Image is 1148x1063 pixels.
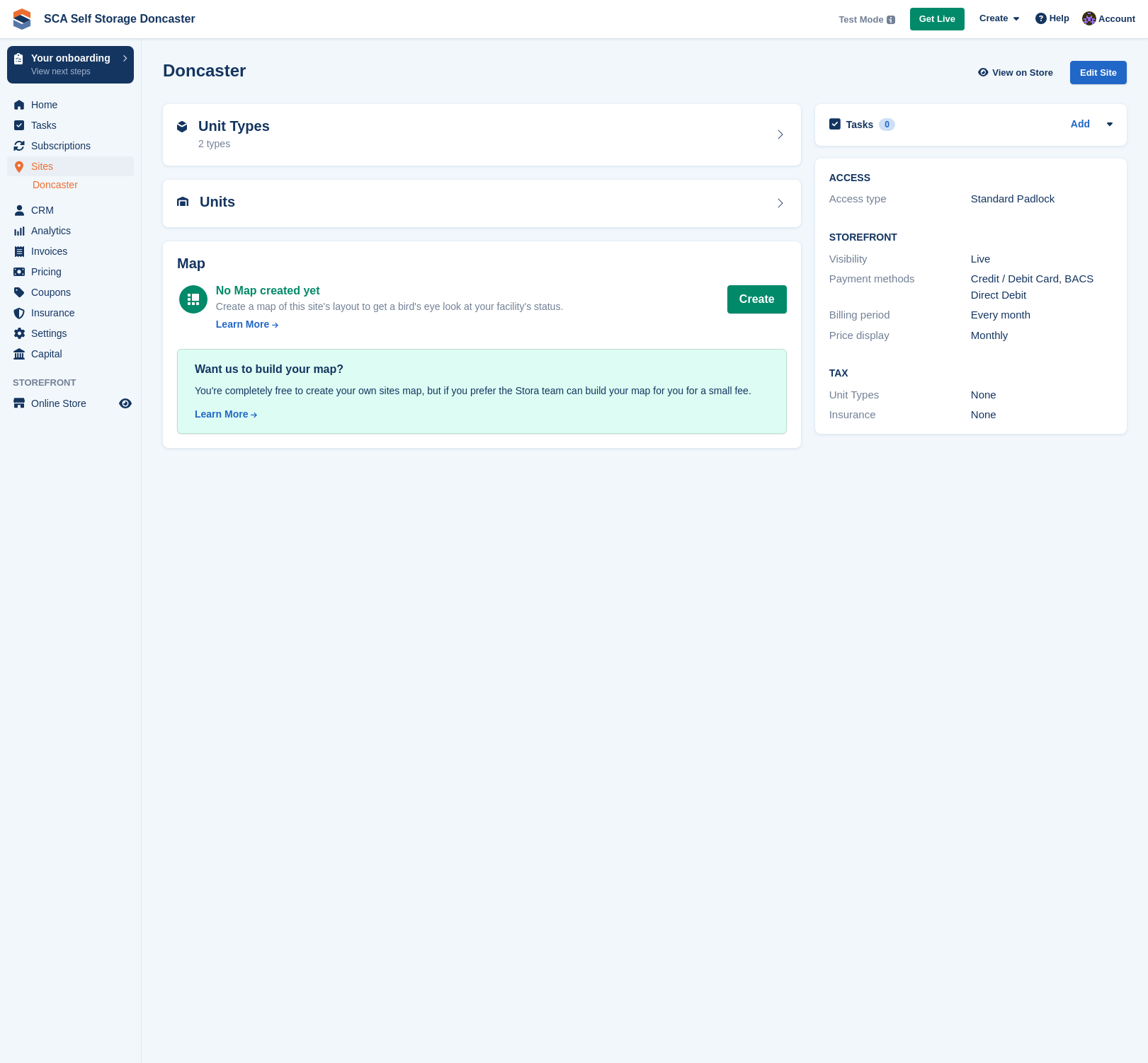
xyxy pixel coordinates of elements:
a: Add [1071,117,1090,133]
div: Visibility [829,251,971,268]
h2: Doncaster [163,61,246,80]
a: View on Store [976,61,1059,84]
div: 2 types [198,137,270,151]
div: You're completely free to create your own sites map, but if you prefer the Stora team can build y... [195,384,769,398]
span: Insurance [31,303,116,323]
span: Test Mode [839,13,883,27]
img: unit-type-icn-2b2737a686de81e16bb02015468b77c625bbabd49415b5ef34ead5e3b44a266d.svg [177,121,187,132]
span: Invoices [31,241,116,261]
div: Learn More [195,407,248,422]
div: Payment methods [829,271,971,303]
span: Account [1098,12,1135,26]
span: Sites [31,156,116,176]
span: Online Store [31,393,116,413]
a: menu [7,200,134,220]
div: Unit Types [829,387,971,403]
h2: Map [177,255,787,272]
a: Unit Types 2 types [163,104,801,166]
div: 0 [879,118,895,131]
a: menu [7,282,134,302]
a: Units [163,180,801,227]
img: stora-icon-8386f47178a22dfd0bd8f6a31ec36ba5ce8667c1dd55bd0f319d3a0aa187defe.svg [11,8,33,30]
a: Preview store [117,395,134,412]
h2: Unit Types [198,118,270,134]
span: View on Store [992,66,1053,80]
a: menu [7,323,134,343]
h2: Storefront [829,232,1113,243]
div: No Map created yet [216,282,563,299]
button: Create [727,285,787,314]
span: Create [979,11,1008,25]
span: Settings [31,323,116,343]
div: Access type [829,191,971,207]
div: Insurance [829,407,971,423]
div: Price display [829,328,971,344]
a: menu [7,95,134,115]
a: Learn More [216,317,563,332]
h2: Tax [829,368,1113,379]
a: Doncaster [33,178,134,192]
a: Your onboarding View next steps [7,46,134,84]
span: Pricing [31,262,116,282]
a: menu [7,136,134,156]
div: Want us to build your map? [195,361,769,378]
div: Learn More [216,317,269,332]
p: Your onboarding [31,53,115,63]
span: Help [1050,11,1069,25]
h2: Units [200,194,235,210]
div: Create a map of this site's layout to get a bird's eye look at your facility's status. [216,299,563,314]
div: Edit Site [1070,61,1127,84]
img: unit-icn-7be61d7bf1b0ce9d3e12c5938cc71ed9869f7b940bace4675aadf7bd6d80202e.svg [177,197,188,207]
div: Billing period [829,307,971,323]
a: menu [7,241,134,261]
div: Monthly [971,328,1113,344]
img: icon-info-grey-7440780725fd019a000dd9b08b2336e03edf1995a4989e88bcd33f0948082b44.svg [887,16,895,24]
div: Standard Padlock [971,191,1113,207]
a: Learn More [195,407,769,422]
span: Storefront [13,376,141,390]
span: Subscriptions [31,136,116,156]
a: menu [7,262,134,282]
h2: Tasks [846,118,874,131]
span: Analytics [31,221,116,241]
img: Ross Chapman [1082,11,1096,25]
div: None [971,407,1113,423]
div: Credit / Debit Card, BACS Direct Debit [971,271,1113,303]
a: menu [7,221,134,241]
a: Edit Site [1070,61,1127,90]
a: menu [7,115,134,135]
p: View next steps [31,65,115,78]
a: menu [7,303,134,323]
div: None [971,387,1113,403]
a: menu [7,393,134,413]
span: CRM [31,200,116,220]
span: Tasks [31,115,116,135]
a: menu [7,344,134,364]
span: Get Live [919,12,955,26]
div: Live [971,251,1113,268]
a: Get Live [910,8,965,31]
span: Home [31,95,116,115]
a: SCA Self Storage Doncaster [38,7,201,30]
h2: ACCESS [829,173,1113,184]
div: Every month [971,307,1113,323]
span: Coupons [31,282,116,302]
span: Capital [31,344,116,364]
img: map-icn-white-8b231986280072e83805622d3debb4903e2986e43859118e7b4002611c8ef794.svg [188,294,199,305]
a: menu [7,156,134,176]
